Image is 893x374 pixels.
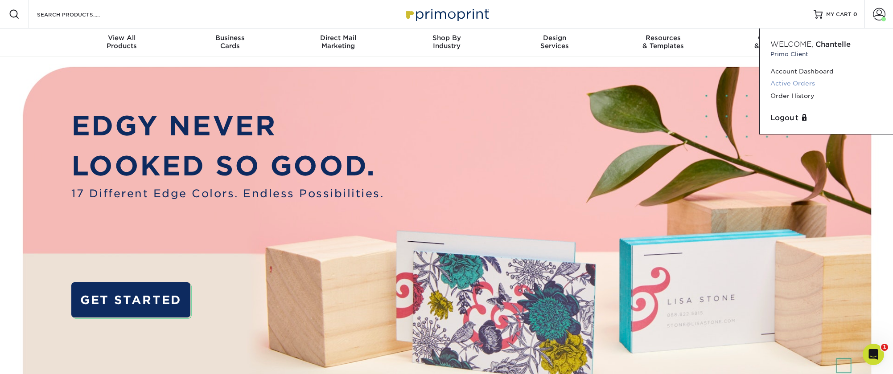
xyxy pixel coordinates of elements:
[284,28,392,57] a: Direct MailMarketing
[609,34,717,50] div: & Templates
[71,282,190,317] a: GET STARTED
[36,9,123,20] input: SEARCH PRODUCTS.....
[89,52,96,59] img: tab_keywords_by_traffic_grey.svg
[25,14,44,21] div: v 4.0.25
[609,28,717,57] a: Resources& Templates
[99,53,150,58] div: Keywords by Traffic
[770,40,813,49] span: Welcome,
[14,14,21,21] img: logo_orange.svg
[24,52,31,59] img: tab_domain_overview_orange.svg
[501,34,609,42] span: Design
[284,34,392,50] div: Marketing
[68,28,176,57] a: View AllProducts
[853,11,857,17] span: 0
[71,186,384,202] span: 17 Different Edge Colors. Endless Possibilities.
[770,90,882,102] a: Order History
[717,34,826,42] span: Contact
[176,28,284,57] a: BusinessCards
[609,34,717,42] span: Resources
[23,23,98,30] div: Domain: [DOMAIN_NAME]
[68,34,176,50] div: Products
[815,40,851,49] span: Chantelle
[392,28,501,57] a: Shop ByIndustry
[392,34,501,50] div: Industry
[501,34,609,50] div: Services
[14,23,21,30] img: website_grey.svg
[770,50,882,58] small: Primo Client
[34,53,80,58] div: Domain Overview
[392,34,501,42] span: Shop By
[717,28,826,57] a: Contact& Support
[402,4,491,24] img: Primoprint
[863,344,884,365] iframe: Intercom live chat
[71,106,384,146] p: EDGY NEVER
[881,344,888,351] span: 1
[717,34,826,50] div: & Support
[68,34,176,42] span: View All
[176,34,284,50] div: Cards
[501,28,609,57] a: DesignServices
[826,11,852,18] span: MY CART
[770,113,882,123] a: Logout
[770,77,882,89] a: Active Orders
[71,146,384,186] p: LOOKED SO GOOD.
[176,34,284,42] span: Business
[770,65,882,77] a: Account Dashboard
[284,34,392,42] span: Direct Mail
